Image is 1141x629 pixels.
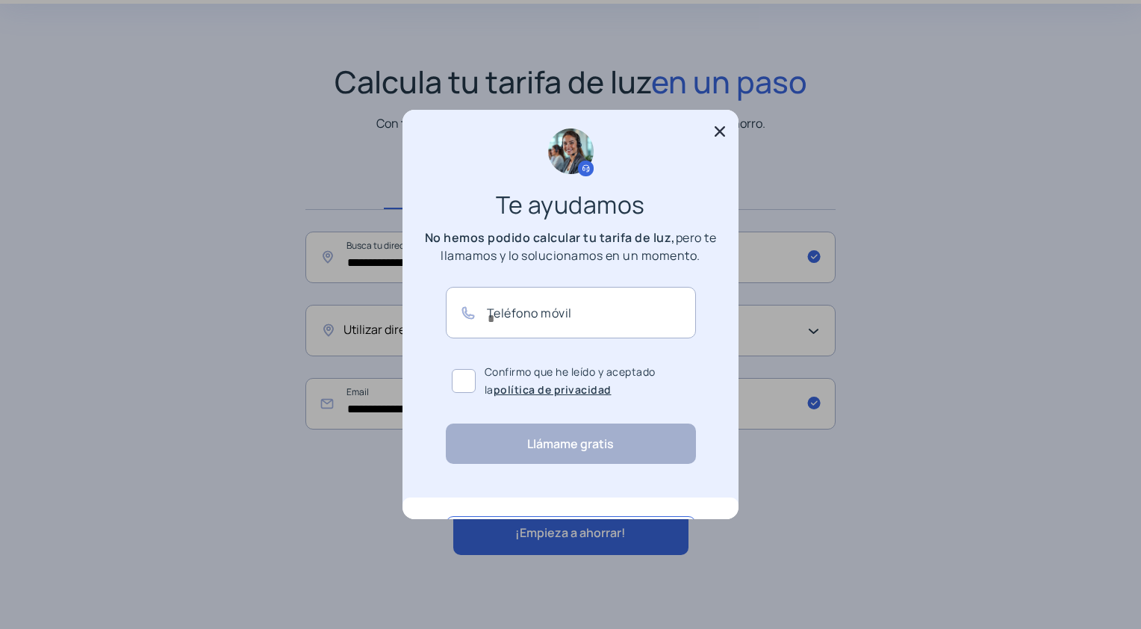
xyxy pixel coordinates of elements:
h3: Te ayudamos [436,196,705,214]
span: Confirmo que he leído y aceptado la [485,363,690,399]
a: política de privacidad [494,382,612,397]
p: pero te llamamos y lo solucionamos en un momento. [421,229,720,264]
button: Llama gratis al 900 850 000 [446,516,696,558]
b: No hemos podido calcular tu tarifa de luz, [425,229,676,246]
